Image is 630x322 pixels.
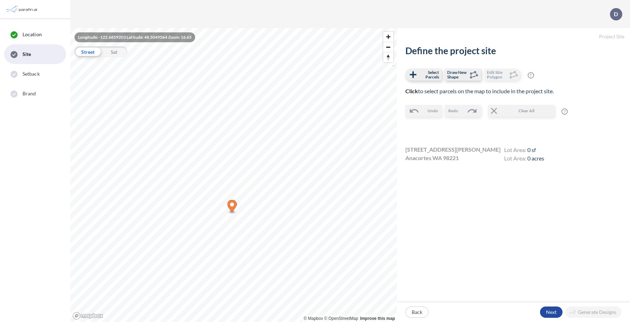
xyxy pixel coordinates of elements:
span: 0 sf [527,146,536,153]
b: Click [405,88,418,94]
span: Anacortes WA 98221 [405,154,459,162]
a: Mapbox homepage [72,312,103,320]
h2: Define the project site [405,45,622,56]
span: [STREET_ADDRESS][PERSON_NAME] [405,145,501,154]
a: Improve this map [360,316,395,321]
img: Parafin [5,3,39,16]
span: Draw New Shape [447,70,468,79]
h5: Project Site [397,28,630,45]
div: Longitude: -122.6859203 Latitude: 48.5049564 Zoom: 16.65 [75,32,195,42]
button: Undo [405,105,442,117]
button: Back [405,307,429,318]
button: Clear All [488,105,555,117]
span: ? [561,108,568,115]
button: Zoom out [383,42,393,52]
span: Edit Site Polygon [487,70,508,79]
span: Brand [22,90,36,97]
h4: Lot Area: [504,146,544,155]
div: Map marker [227,200,237,214]
span: 0 acres [527,155,544,162]
span: Setback [22,70,40,77]
span: Undo [427,108,438,114]
span: ? [528,72,534,78]
button: Next [540,307,562,318]
p: Back [412,309,422,316]
span: Redo [448,108,458,114]
button: Zoom in [383,32,393,42]
span: Location [22,31,42,38]
span: Select Parcels [418,70,439,79]
button: Redo [445,105,481,117]
p: D [614,11,618,17]
a: OpenStreetMap [324,316,358,321]
p: Next [546,309,557,316]
a: Mapbox [304,316,323,321]
span: Site [22,51,31,58]
canvas: Map [70,28,397,322]
h4: Lot Area: [504,155,544,163]
span: Clear All [499,108,554,114]
div: Sat [101,46,127,57]
button: Reset bearing to north [383,52,393,62]
span: to select parcels on the map to include in the project site. [405,88,554,94]
div: Street [75,46,101,57]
